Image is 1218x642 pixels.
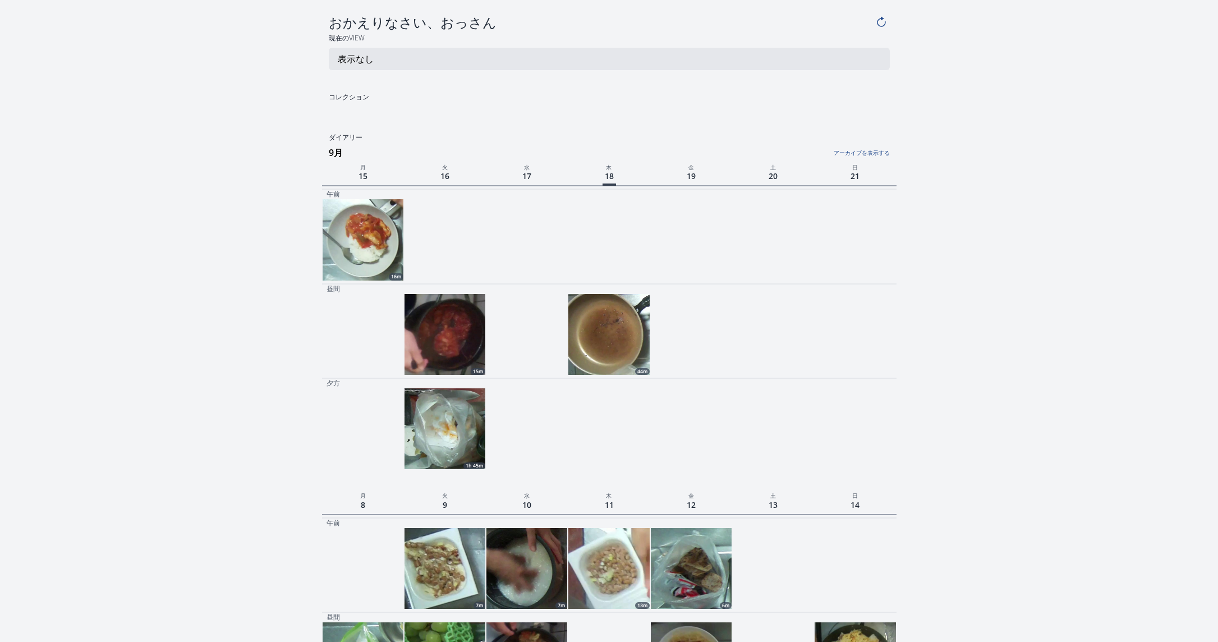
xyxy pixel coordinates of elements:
h2: コレクション [322,93,606,102]
h4: おかえりなさい、おっさん [329,13,873,31]
img: 250911225521_thumb.jpeg [651,528,732,609]
img: 250910010639_thumb.jpeg [486,528,567,609]
img: 250911003204_thumb.jpeg [568,528,649,609]
p: 午前 [327,519,340,528]
div: 44m [635,368,650,375]
span: 20 [766,168,780,184]
p: 木 [568,490,650,500]
p: 月 [322,490,404,500]
span: 8 [358,497,367,512]
a: 7m [405,528,485,609]
a: 16m [323,199,403,280]
div: 7m [474,602,485,609]
span: 17 [520,168,534,184]
p: 夕方 [327,379,340,388]
span: 14 [848,497,862,512]
div: 13m [635,602,650,609]
a: 7m [486,528,567,609]
p: 表示なし [338,52,374,66]
div: 16m [389,273,403,280]
p: 午前 [327,190,340,199]
p: 月 [322,162,404,172]
a: 13m [568,528,649,609]
span: 12 [684,497,698,512]
p: 水 [486,162,568,172]
a: 1h 45m [405,388,485,469]
img: 250916031611_thumb.jpeg [405,294,485,375]
h2: 現在のView [322,34,897,43]
p: 火 [404,162,486,172]
h2: ダイアリー [322,133,897,143]
span: 19 [684,168,698,184]
span: 11 [603,497,616,512]
img: 250914232425_thumb.jpeg [323,199,403,280]
p: 金 [650,162,732,172]
p: 昼間 [327,613,340,622]
div: 6m [720,602,732,609]
p: 金 [650,490,732,500]
img: 250918034815_thumb.jpeg [568,294,649,375]
span: 16 [438,168,452,184]
p: 水 [486,490,568,500]
p: 昼間 [327,285,340,294]
div: 1h 45m [463,462,485,469]
p: 土 [732,490,814,500]
p: 火 [404,490,486,500]
span: 18 [603,168,616,186]
img: 250916112050_thumb.jpeg [405,388,485,469]
img: 250909004946_thumb.jpeg [405,528,485,609]
a: 15m [405,294,485,375]
span: 15 [356,168,370,184]
div: 15m [471,368,485,375]
span: 21 [848,168,862,184]
span: 13 [766,497,780,512]
a: 44m [568,294,649,375]
a: 6m [651,528,732,609]
div: 7m [555,602,567,609]
p: 日 [814,490,896,500]
span: 10 [520,497,534,512]
p: 日 [814,162,896,172]
p: 木 [568,162,650,172]
span: 9 [440,497,449,512]
p: 土 [732,162,814,172]
a: アーカイブを表示する [698,143,889,157]
h3: 9月 [329,144,897,162]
